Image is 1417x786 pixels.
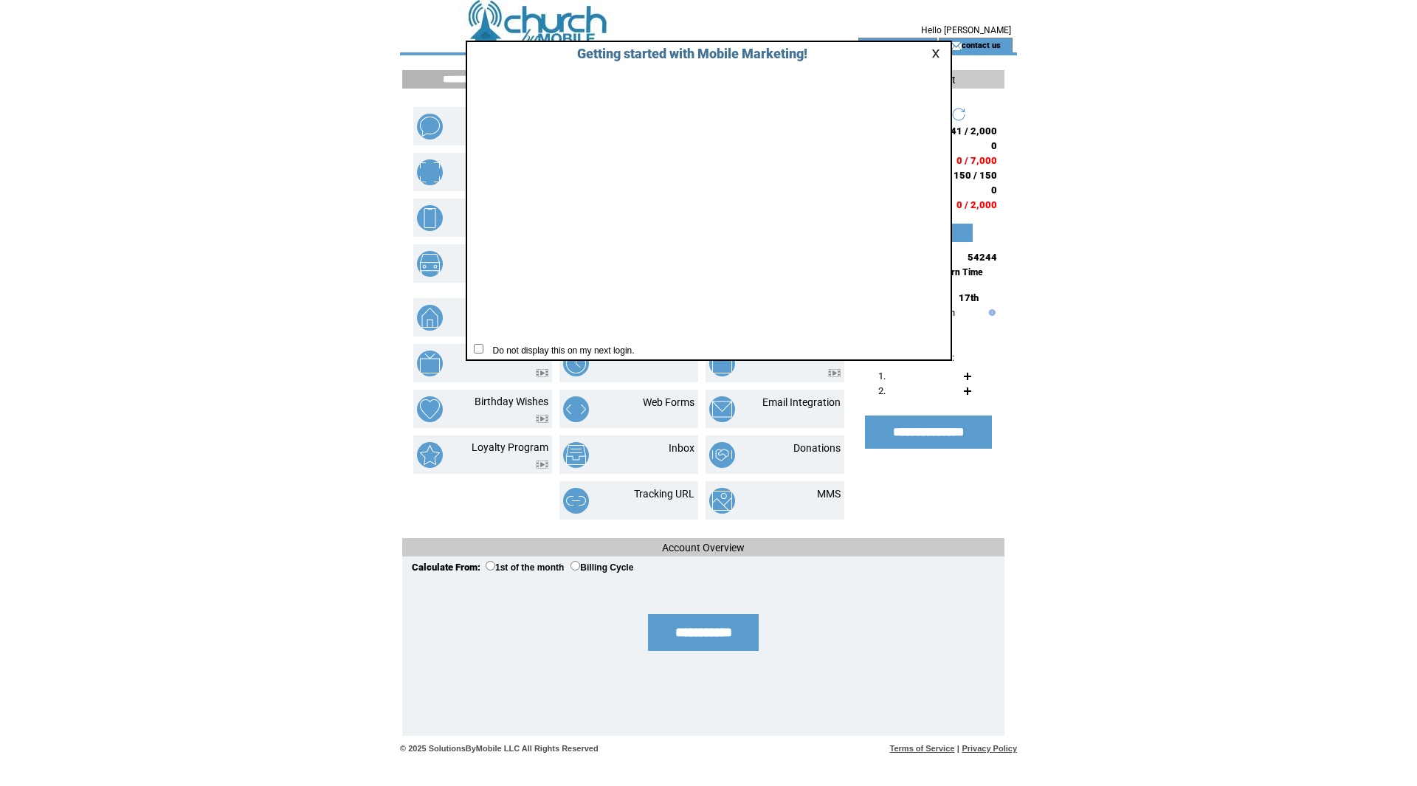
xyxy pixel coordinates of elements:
span: Eastern Time [929,267,983,277]
span: © 2025 SolutionsByMobile LLC All Rights Reserved [400,744,599,753]
img: vehicle-listing.png [417,251,443,277]
a: Privacy Policy [962,744,1017,753]
img: video.png [536,415,548,423]
span: 150 / 150 [954,170,997,181]
a: Web Forms [643,396,694,408]
img: account_icon.gif [881,40,892,52]
span: 0 [991,185,997,196]
img: mobile-coupons.png [417,159,443,185]
img: mms.png [709,488,735,514]
input: Billing Cycle [570,561,580,570]
img: donations.png [709,442,735,468]
img: text-blast.png [417,114,443,139]
img: birthday-wishes.png [417,396,443,422]
a: Tracking URL [634,488,694,500]
span: 0 / 2,000 [956,199,997,210]
span: Do not display this on my next login. [486,345,635,356]
span: 1. [878,370,886,382]
img: tracking-url.png [563,488,589,514]
img: video.png [536,369,548,377]
img: contact_us_icon.gif [951,40,962,52]
input: 1st of the month [486,561,495,570]
img: text-to-screen.png [417,351,443,376]
img: text-to-win.png [709,351,735,376]
span: 141 / 2,000 [945,125,997,137]
a: Loyalty Program [472,441,548,453]
span: 54244 [968,252,997,263]
span: Calculate From: [412,562,480,573]
img: mobile-websites.png [417,205,443,231]
span: 2. [878,385,886,396]
span: 17th [959,292,979,303]
img: scheduled-tasks.png [563,351,589,376]
a: contact us [962,40,1001,49]
a: Birthday Wishes [475,396,548,407]
label: Billing Cycle [570,562,633,573]
span: 0 / 7,000 [956,155,997,166]
img: email-integration.png [709,396,735,422]
a: MMS [817,488,841,500]
span: | [957,744,959,753]
span: Getting started with Mobile Marketing! [562,46,807,61]
img: video.png [536,461,548,469]
span: 0 [991,140,997,151]
a: Terms of Service [890,744,955,753]
img: web-forms.png [563,396,589,422]
label: 1st of the month [486,562,564,573]
img: video.png [828,369,841,377]
img: loyalty-program.png [417,442,443,468]
img: help.gif [985,309,996,316]
img: property-listing.png [417,305,443,331]
span: Hello [PERSON_NAME] [921,25,1011,35]
a: Inbox [669,442,694,454]
a: Email Integration [762,396,841,408]
img: inbox.png [563,442,589,468]
span: Account Overview [662,542,745,554]
a: Donations [793,442,841,454]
